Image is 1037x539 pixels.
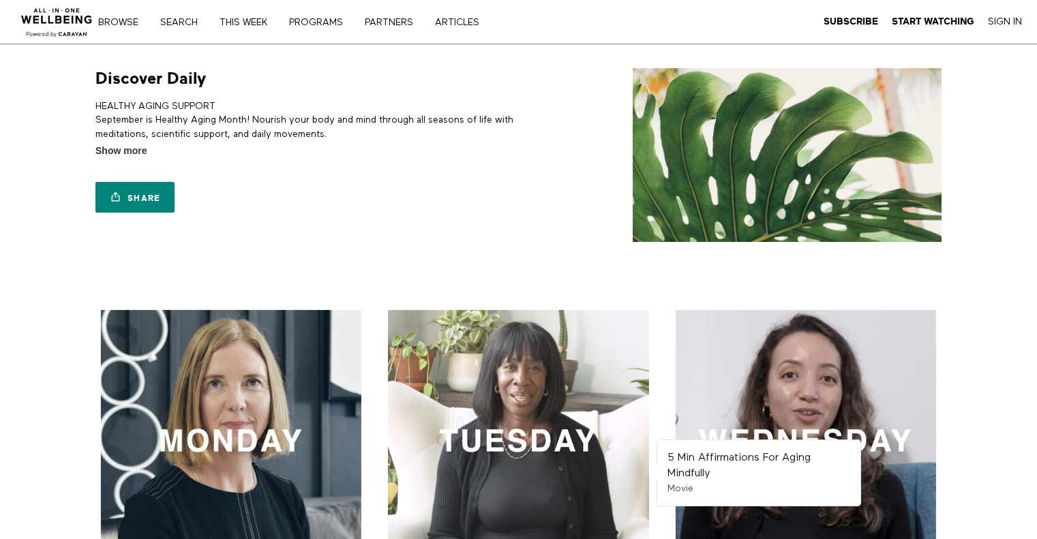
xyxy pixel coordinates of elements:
[892,16,974,28] a: Start Watching
[892,16,974,27] strong: Start Watching
[824,16,878,27] strong: Subscribe
[988,16,1022,28] a: Sign In
[633,68,942,242] img: Discover Daily
[108,15,507,29] nav: Primary
[824,16,878,28] a: Subscribe
[95,144,147,158] span: Show more
[284,18,357,27] a: PROGRAMS
[430,18,494,27] a: ARTICLES
[215,18,282,27] a: THIS WEEK
[667,484,693,493] span: Movie
[95,99,513,141] p: HEALTHY AGING SUPPORT September is Healthy Aging Month! Nourish your body and mind through all se...
[95,182,175,213] a: Share
[93,18,153,27] a: Browse
[95,68,206,89] h1: Discover Daily
[155,18,212,27] a: Search
[667,452,811,479] strong: 5 Min Affirmations For Aging Mindfully
[360,18,427,27] a: PARTNERS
